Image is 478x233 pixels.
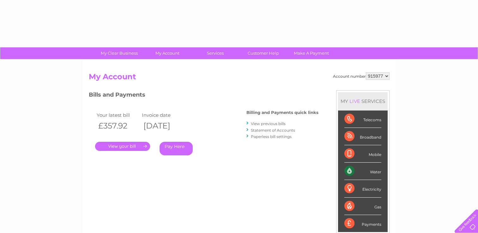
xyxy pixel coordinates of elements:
[344,128,381,145] div: Broadband
[95,142,150,151] a: .
[251,121,286,126] a: View previous bills
[95,119,141,132] th: £357.92
[89,72,390,84] h2: My Account
[251,128,295,133] a: Statement of Accounts
[344,198,381,215] div: Gas
[141,47,193,59] a: My Account
[338,92,388,110] div: MY SERVICES
[95,111,141,119] td: Your latest bill
[251,134,292,139] a: Paperless bill settings
[93,47,145,59] a: My Clear Business
[348,98,361,104] div: LIVE
[140,111,186,119] td: Invoice date
[344,145,381,163] div: Mobile
[344,111,381,128] div: Telecoms
[344,180,381,197] div: Electricity
[89,90,318,101] h3: Bills and Payments
[344,163,381,180] div: Water
[333,72,390,80] div: Account number
[285,47,337,59] a: Make A Payment
[189,47,241,59] a: Services
[246,110,318,115] h4: Billing and Payments quick links
[237,47,289,59] a: Customer Help
[140,119,186,132] th: [DATE]
[344,215,381,232] div: Payments
[160,142,193,155] a: Pay Here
